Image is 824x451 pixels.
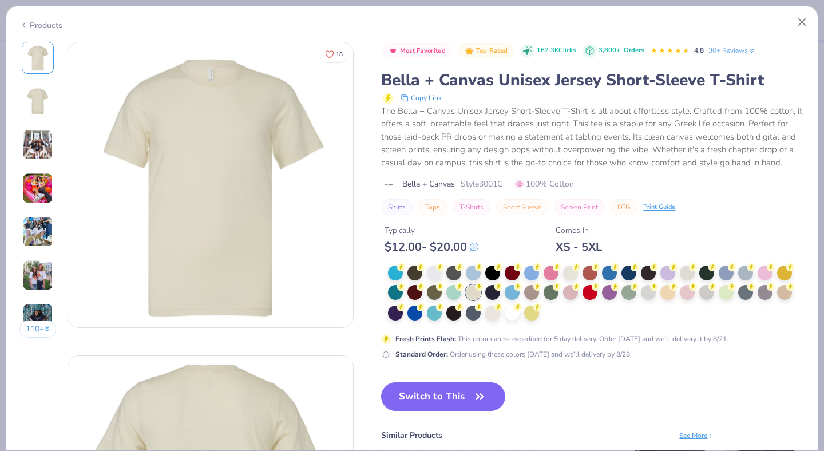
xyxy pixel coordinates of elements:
strong: Standard Order : [395,350,448,359]
div: Order using these colors [DATE] and we’ll delivery by 8/28. [395,349,632,359]
button: 110+ [19,321,57,338]
img: User generated content [22,216,53,247]
span: 18 [336,52,343,57]
div: This color can be expedited for 5 day delivery. Order [DATE] and we’ll delivery it by 8/21. [395,334,728,344]
button: Like [320,46,348,62]
button: Close [791,11,813,33]
a: 30+ Reviews [708,45,756,56]
img: Most Favorited sort [389,46,398,56]
img: User generated content [22,260,53,291]
button: Switch to This [381,382,505,411]
img: Front [68,42,353,327]
span: Style 3001C [461,178,502,190]
div: Bella + Canvas Unisex Jersey Short-Sleeve T-Shirt [381,69,805,91]
img: User generated content [22,129,53,160]
strong: Fresh Prints Flash : [395,334,456,343]
span: 4.8 [694,46,704,55]
img: Top Rated sort [465,46,474,56]
div: Products [19,19,62,31]
div: See More [679,430,714,441]
button: Badge Button [382,43,451,58]
div: Typically [385,224,478,236]
div: Similar Products [381,429,442,441]
div: $ 12.00 - $ 20.00 [385,240,478,254]
div: Print Guide [643,203,675,212]
img: User generated content [22,303,53,334]
img: brand logo [381,180,397,189]
button: Tops [418,199,447,215]
span: Most Favorited [400,48,446,54]
img: Back [24,88,51,115]
div: 4.8 Stars [651,42,690,60]
img: User generated content [22,173,53,204]
span: Bella + Canvas [402,178,455,190]
button: Short Sleeve [496,199,548,215]
span: Top Rated [476,48,508,54]
span: 162.3K Clicks [537,46,576,56]
button: Screen Print [554,199,605,215]
div: XS - 5XL [556,240,602,254]
span: Orders [624,46,644,54]
button: Badge Button [458,43,513,58]
button: T-Shirts [453,199,490,215]
div: 3,800+ [599,46,644,56]
div: The Bella + Canvas Unisex Jersey Short-Sleeve T-Shirt is all about effortless style. Crafted from... [381,105,805,169]
span: 100% Cotton [515,178,574,190]
img: Front [24,44,51,72]
button: Shirts [381,199,413,215]
div: Comes In [556,224,602,236]
button: DTG [611,199,637,215]
button: copy to clipboard [397,91,445,105]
